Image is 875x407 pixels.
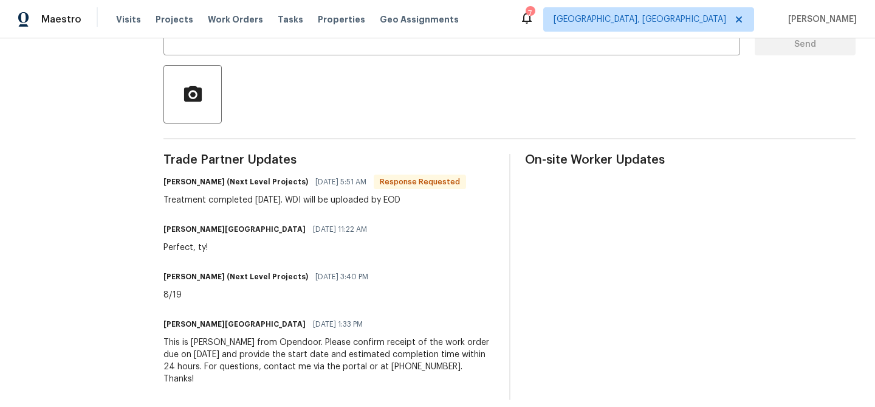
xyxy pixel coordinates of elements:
[163,271,308,283] h6: [PERSON_NAME] (Next Level Projects)
[163,223,306,235] h6: [PERSON_NAME][GEOGRAPHIC_DATA]
[156,13,193,26] span: Projects
[278,15,303,24] span: Tasks
[554,13,726,26] span: [GEOGRAPHIC_DATA], [GEOGRAPHIC_DATA]
[163,176,308,188] h6: [PERSON_NAME] (Next Level Projects)
[41,13,81,26] span: Maestro
[315,176,366,188] span: [DATE] 5:51 AM
[526,7,534,19] div: 7
[318,13,365,26] span: Properties
[783,13,857,26] span: [PERSON_NAME]
[163,289,376,301] div: 8/19
[163,318,306,330] h6: [PERSON_NAME][GEOGRAPHIC_DATA]
[208,13,263,26] span: Work Orders
[163,336,494,385] div: This is [PERSON_NAME] from Opendoor. Please confirm receipt of the work order due on [DATE] and p...
[163,194,466,206] div: Treatment completed [DATE]. WDI will be uploaded by EOD
[313,223,367,235] span: [DATE] 11:22 AM
[375,176,465,188] span: Response Requested
[315,271,368,283] span: [DATE] 3:40 PM
[313,318,363,330] span: [DATE] 1:33 PM
[380,13,459,26] span: Geo Assignments
[525,154,856,166] span: On-site Worker Updates
[163,242,374,254] div: Perfect, ty!
[116,13,141,26] span: Visits
[163,154,494,166] span: Trade Partner Updates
